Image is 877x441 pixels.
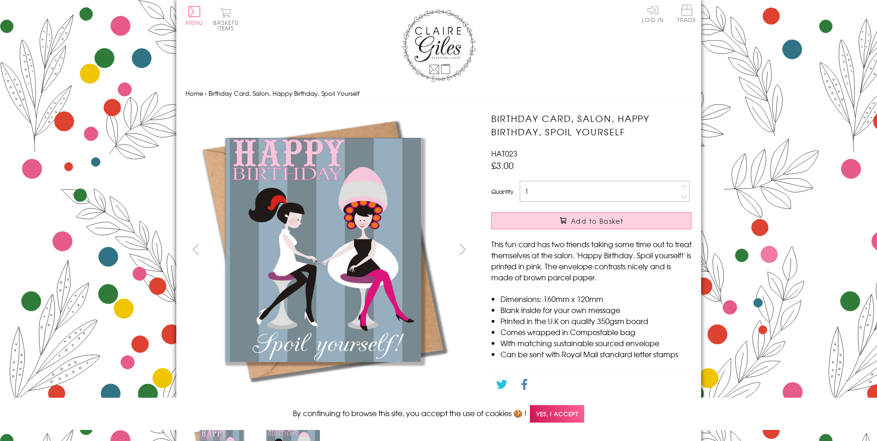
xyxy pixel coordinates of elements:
[500,326,691,337] li: Comes wrapped in Compostable bag
[642,5,664,23] a: Log In
[217,18,238,32] span: 0 items
[205,89,207,98] span: ›
[571,216,623,226] span: Add to Basket
[452,239,473,260] button: next
[677,5,697,23] span: Trade
[186,112,462,388] img: Birthday Card, Salon, Happy Birthday, Spoil Yourself
[491,212,691,229] button: Add to Basket
[186,84,692,103] nav: breadcrumbs
[213,7,238,31] button: Basket0 items
[186,6,203,25] button: Menu
[500,315,691,326] li: Printed in the U.K on quality 350gsm board
[677,5,697,24] a: Trade
[491,238,691,283] p: This fun card has two friends taking some time out to treat themselves at the salon. 'Happy Birth...
[209,89,360,98] span: Birthday Card, Salon, Happy Birthday, Spoil Yourself
[186,239,206,260] button: prev
[491,112,691,139] h1: Birthday Card, Salon, Happy Birthday, Spoil Yourself
[186,89,203,98] a: Home
[491,187,513,196] label: Quantity
[500,304,691,315] li: Blank inside for your own message
[402,9,476,82] img: Claire Giles Greetings Cards
[530,405,584,423] span: Yes, I accept
[500,348,691,360] li: Can be sent with Royal Mail standard letter stamps
[491,159,514,172] span: £3.00
[186,18,203,27] span: Menu
[500,337,691,348] li: With matching sustainable sourced envelope
[500,293,691,304] li: Dimensions: 160mm x 120mm
[491,148,517,159] span: HAT023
